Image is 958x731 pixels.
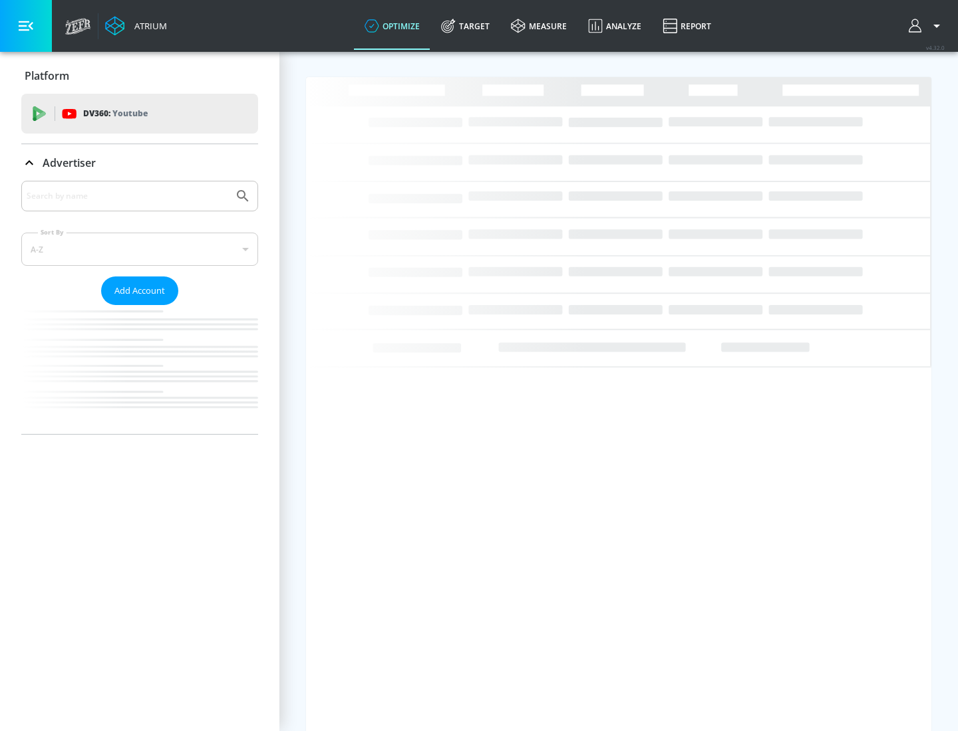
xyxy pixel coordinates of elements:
[129,20,167,32] div: Atrium
[27,187,228,205] input: Search by name
[105,16,167,36] a: Atrium
[21,233,258,266] div: A-Z
[114,283,165,298] span: Add Account
[430,2,500,50] a: Target
[112,106,148,120] p: Youtube
[21,305,258,434] nav: list of Advertiser
[83,106,148,121] p: DV360:
[21,181,258,434] div: Advertiser
[21,57,258,94] div: Platform
[500,2,577,50] a: measure
[21,144,258,181] div: Advertiser
[577,2,652,50] a: Analyze
[38,228,67,237] label: Sort By
[354,2,430,50] a: optimize
[652,2,722,50] a: Report
[926,44,945,51] span: v 4.32.0
[43,156,96,170] p: Advertiser
[25,68,69,83] p: Platform
[21,94,258,134] div: DV360: Youtube
[101,276,178,305] button: Add Account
